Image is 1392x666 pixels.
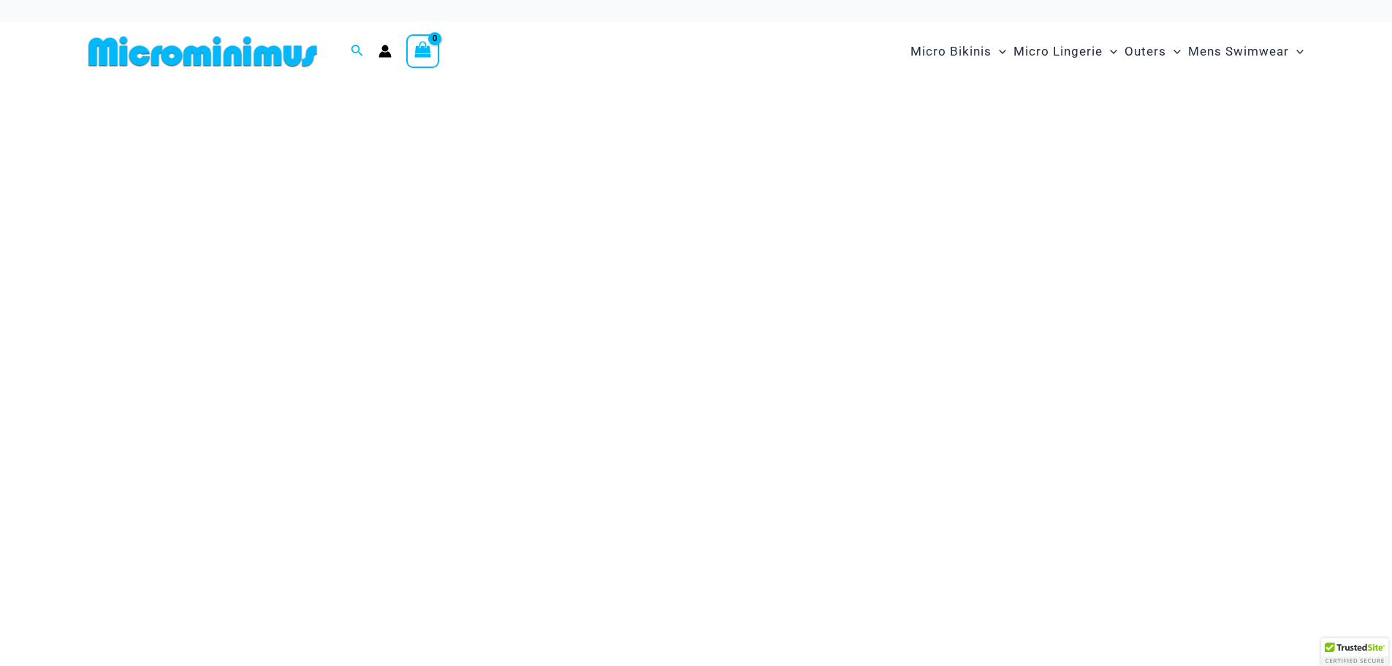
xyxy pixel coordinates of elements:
[8,97,1384,564] img: Waves Breaking Ocean Bikini Pack
[1010,29,1121,74] a: Micro LingerieMenu ToggleMenu Toggle
[351,42,364,61] a: Search icon link
[1184,29,1307,74] a: Mens SwimwearMenu ToggleMenu Toggle
[992,33,1006,70] span: Menu Toggle
[907,29,1010,74] a: Micro BikinisMenu ToggleMenu Toggle
[1121,29,1184,74] a: OutersMenu ToggleMenu Toggle
[1103,33,1117,70] span: Menu Toggle
[1013,33,1103,70] span: Micro Lingerie
[1289,33,1304,70] span: Menu Toggle
[905,27,1310,76] nav: Site Navigation
[1166,33,1181,70] span: Menu Toggle
[910,33,992,70] span: Micro Bikinis
[1321,638,1388,666] div: TrustedSite Certified
[1125,33,1166,70] span: Outers
[406,34,440,68] a: View Shopping Cart, empty
[83,35,323,68] img: MM SHOP LOGO FLAT
[1188,33,1289,70] span: Mens Swimwear
[379,45,392,58] a: Account icon link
